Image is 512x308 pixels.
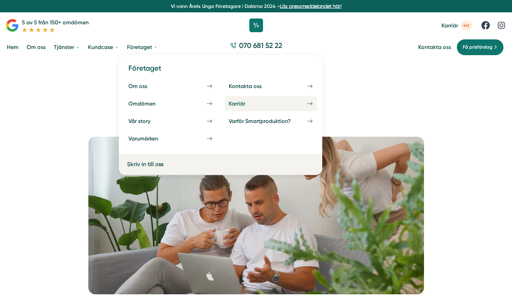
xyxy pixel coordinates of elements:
[127,160,218,169] a: Skriv in till oss
[124,131,216,146] a: Varumärken
[128,100,172,107] div: Omdömen
[126,38,159,56] a: Företaget
[124,79,216,94] a: Om oss
[225,114,317,128] a: Varför Smartproduktion?
[5,38,20,56] a: Hem
[229,100,262,107] div: Karriär
[227,40,285,54] a: 070 681 52 22
[128,118,167,124] div: Vår story
[418,44,451,50] a: Kontakta oss
[225,96,317,111] a: Karriär
[229,118,307,124] div: Varför Smartproduktion?
[463,44,492,51] span: Få prisförslag
[239,40,282,50] span: 070 681 52 22
[461,21,472,30] span: 4st
[22,18,89,27] p: 5 av 5 från 150+ omdömen
[52,38,81,56] a: Tjänster
[25,38,47,56] a: Om oss
[124,96,216,111] a: Omdömen
[280,3,341,9] a: Läs pressmeddelandet här!
[441,21,472,30] a: Karriär 4st
[3,3,509,10] p: Vi vann Årets Unga Företagare i Dalarna 2024 –
[87,38,120,56] a: Kundcase
[124,114,216,128] a: Vår story
[441,22,458,29] span: Karriär
[457,39,504,56] a: Få prisförslag
[88,137,424,294] img: Karriär
[229,83,278,89] div: Kontakta oss
[124,63,317,78] h4: Företaget
[225,79,317,94] a: Kontakta oss
[128,135,175,142] div: Varumärken
[128,83,164,89] div: Om oss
